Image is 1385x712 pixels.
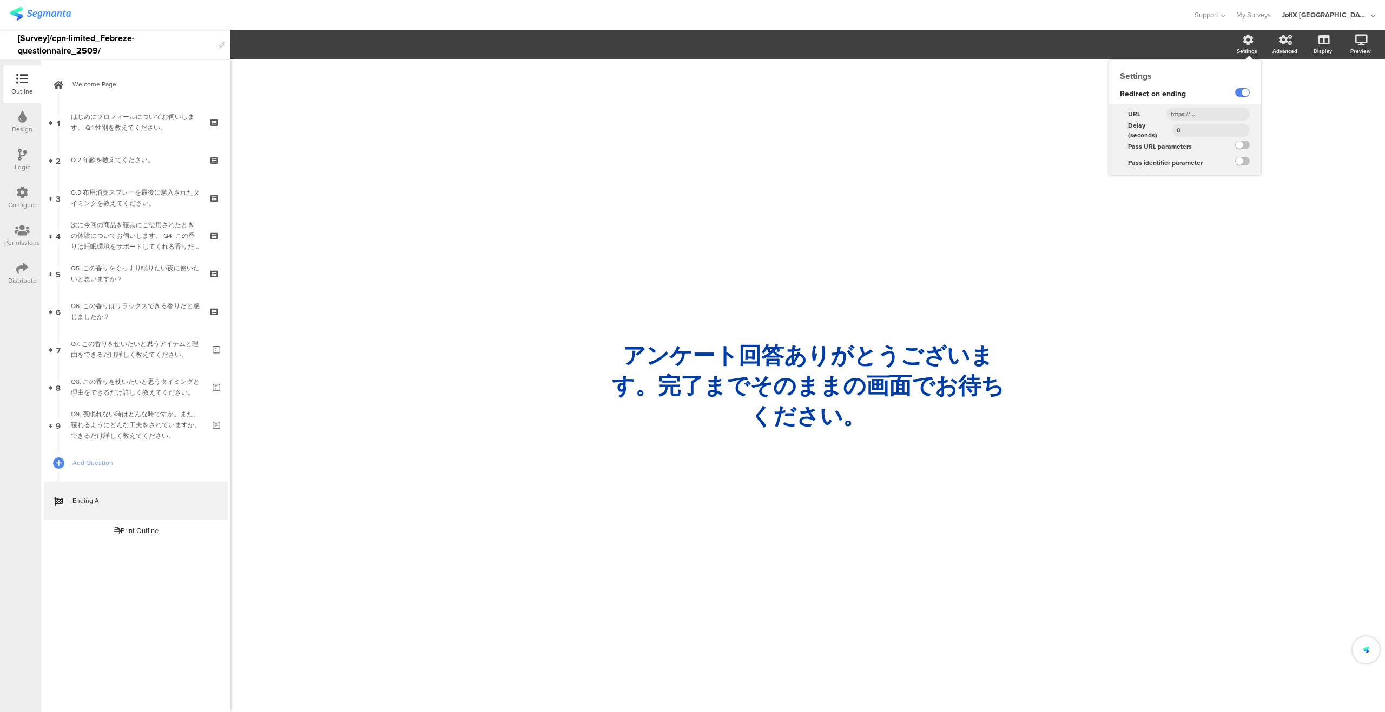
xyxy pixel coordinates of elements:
[1128,158,1203,168] span: Pass identifier parameter
[71,376,205,398] div: Q8. この香りを使いたいと思うタイミングと理由をできるだけ詳しく教えてください。
[44,65,228,103] a: Welcome Page
[8,276,37,285] div: Distribute
[71,338,205,360] div: Q7. この香りを使いたいと思うアイテムと理由をできるだけ詳しく教えてください。
[1109,70,1261,82] div: Settings
[10,7,71,21] img: segmanta logo
[4,238,40,248] div: Permissions
[44,217,228,255] a: 4 次に今回の商品を寝具にご使用されたときの体験についてお伺いします。 Q4. この香りは睡眠環境をサポートしてくれる香りだと感じましたか？
[608,341,1008,431] p: アンケート回答ありがとうございます。完了までそのままの画面でお待ちください。
[72,457,211,468] span: Add Question
[72,495,211,506] span: Ending A
[71,111,200,133] div: はじめにプロフィールについてお伺いします。 Q.1 性別を教えてください。
[1314,47,1332,55] div: Display
[72,79,211,90] span: Welcome Page
[12,124,32,134] div: Design
[1166,108,1250,121] input: https://...
[1282,10,1368,20] div: JoltX [GEOGRAPHIC_DATA]
[11,86,33,96] div: Outline
[56,305,61,317] span: 6
[1128,142,1192,151] span: Pass URL parameters
[1172,124,1250,137] input: Delay (seconds)
[1195,10,1218,20] span: Support
[1128,109,1140,119] span: URL
[18,30,213,59] div: [Survey]/cpn-limited_Febreze-questionnaire_2509/
[1128,121,1172,140] span: Delay (seconds)
[8,200,37,210] div: Configure
[44,179,228,217] a: 3 Q.3 布用消臭スプレーを最後に購入されたタイミングを教えてください。
[44,406,228,444] a: 9 Q9. 夜眠れない時はどんな時ですか。また、寝れるようにどんな工夫をされていますか。できるだけ詳しく教えてください。
[1350,47,1371,55] div: Preview
[71,187,200,209] div: Q.3 布用消臭スプレーを最後に購入されたタイミングを教えてください。
[57,116,60,128] span: 1
[71,155,200,165] div: Q.2 年齢を教えてください。
[56,268,61,280] span: 5
[56,381,61,393] span: 8
[114,525,159,536] div: Print Outline
[56,343,61,355] span: 7
[44,141,228,179] a: 2 Q.2 年齢を教えてください。
[1120,88,1186,99] span: Redirect on ending
[44,368,228,406] a: 8 Q8. この香りを使いたいと思うタイミングと理由をできるだけ詳しく教えてください。
[44,103,228,141] a: 1 はじめにプロフィールについてお伺いします。 Q.1 性別を教えてください。
[15,162,30,172] div: Logic
[1272,47,1297,55] div: Advanced
[71,409,205,441] div: Q9. 夜眠れない時はどんな時ですか。また、寝れるようにどんな工夫をされていますか。できるだけ詳しく教えてください。
[44,482,228,520] a: Ending A
[71,219,200,252] div: 次に今回の商品を寝具にご使用されたときの体験についてお伺いします。 Q4. この香りは睡眠環境をサポートしてくれる香りだと感じましたか？
[56,192,61,204] span: 3
[44,292,228,330] a: 6 Q6. この香りはリラックスできる香りだと感じましたか？
[56,419,61,431] span: 9
[56,230,61,242] span: 4
[44,255,228,292] a: 5 Q5. この香りをぐっすり眠りたい夜に使いたいと思いますか？
[44,330,228,368] a: 7 Q7. この香りを使いたいと思うアイテムと理由をできるだけ詳しく教えてください。
[1363,647,1369,653] img: segmanta-icon-final.svg
[56,154,61,166] span: 2
[71,263,200,284] div: Q5. この香りをぐっすり眠りたい夜に使いたいと思いますか？
[1237,47,1257,55] div: Settings
[71,301,200,322] div: Q6. この香りはリラックスできる香りだと感じましたか？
